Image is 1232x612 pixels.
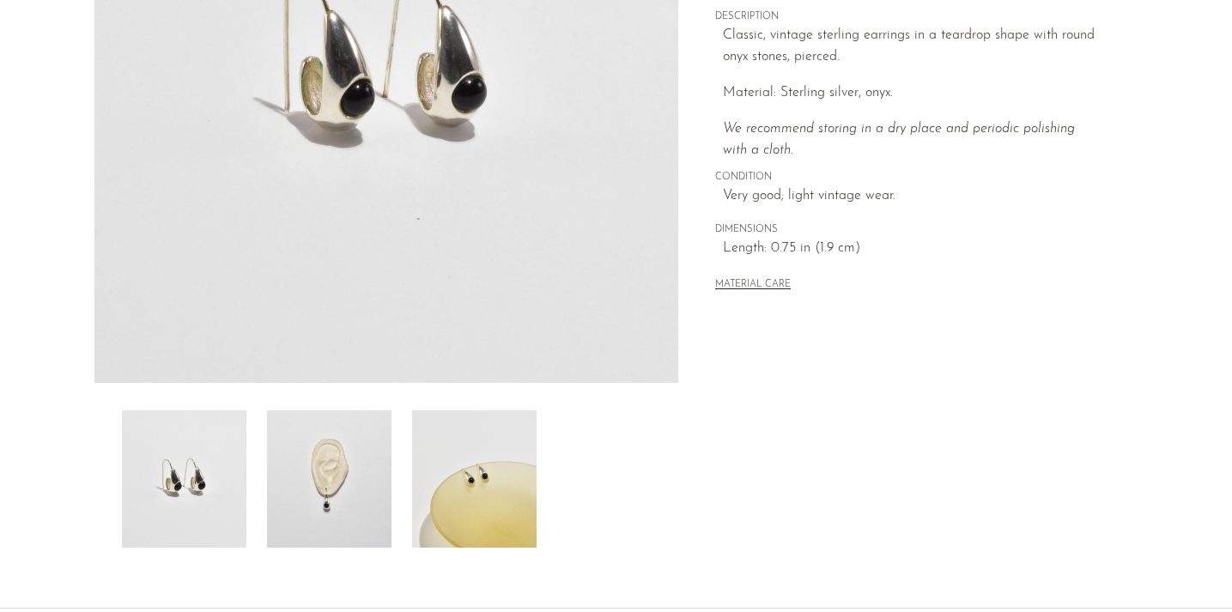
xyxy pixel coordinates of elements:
i: We recommend storing in a dry place and periodic polishing with a cloth. [723,122,1075,158]
span: CONDITION [715,170,1102,185]
span: DIMENSIONS [715,222,1102,238]
p: Classic, vintage sterling earrings in a teardrop shape with round onyx stones, pierced. [723,25,1102,69]
img: Onyx Teardrop Earrings [267,410,391,548]
span: Length: 0.75 in (1.9 cm) [723,238,1102,260]
p: Material: Sterling silver, onyx. [723,82,1102,105]
span: Very good; light vintage wear. [723,185,1102,208]
span: DESCRIPTION [715,9,1102,25]
img: Onyx Teardrop Earrings [122,410,246,548]
img: Onyx Teardrop Earrings [412,410,537,548]
button: MATERIAL CARE [715,279,791,292]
